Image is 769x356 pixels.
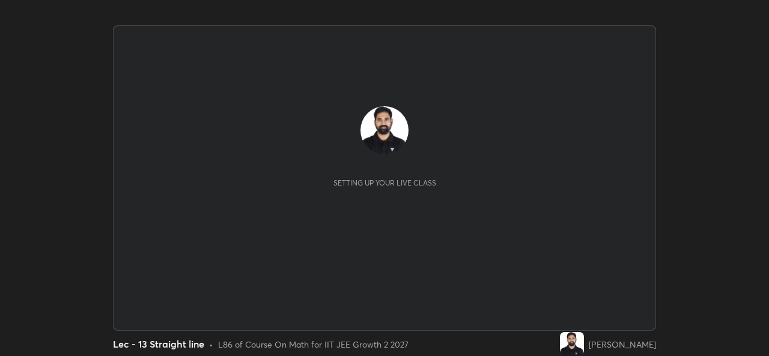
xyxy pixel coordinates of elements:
div: [PERSON_NAME] [589,338,656,351]
img: 04b9fe4193d640e3920203b3c5aed7f4.jpg [360,106,409,154]
div: Lec - 13 Straight line [113,337,204,351]
div: Setting up your live class [333,178,436,187]
div: • [209,338,213,351]
img: 04b9fe4193d640e3920203b3c5aed7f4.jpg [560,332,584,356]
div: L86 of Course On Math for IIT JEE Growth 2 2027 [218,338,409,351]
